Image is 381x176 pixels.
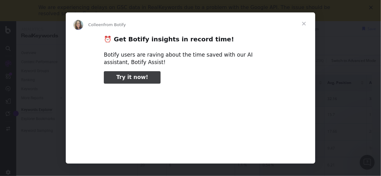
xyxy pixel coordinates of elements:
span: Close [293,12,315,35]
span: Try it now! [116,74,148,80]
div: Botify users are raving about the time saved with our AI assistant, Botify Assist! [104,51,277,66]
img: Profile image for Colleen [73,20,83,30]
div: We are experiencing delays on GSC data in RealKeywords due to a problem with the Google API. The ... [38,4,333,17]
a: Try it now! [104,71,161,84]
span: Colleen [88,22,104,27]
div: Close [369,6,375,9]
h2: ⏰ Get Botify insights in record time! [104,35,277,47]
span: from Botify [104,22,126,27]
